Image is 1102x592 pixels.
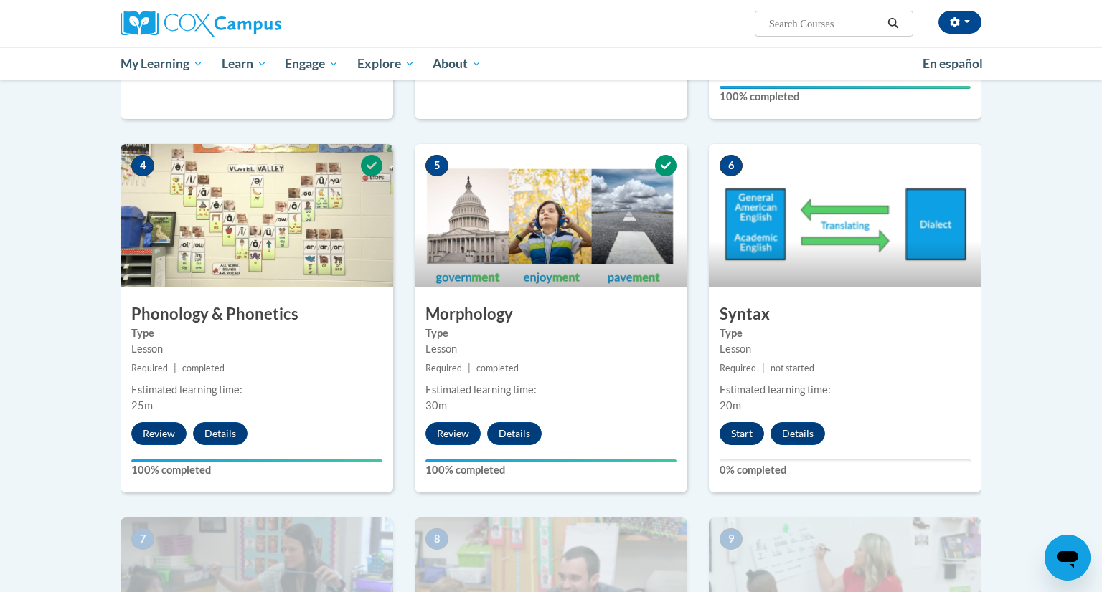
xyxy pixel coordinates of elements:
[720,382,971,398] div: Estimated learning time:
[762,363,765,373] span: |
[923,56,983,71] span: En español
[720,528,743,550] span: 9
[720,399,741,411] span: 20m
[425,459,677,462] div: Your progress
[720,89,971,105] label: 100% completed
[121,11,393,37] a: Cox Campus
[720,363,756,373] span: Required
[720,341,971,357] div: Lesson
[193,422,248,445] button: Details
[131,459,382,462] div: Your progress
[433,55,481,72] span: About
[357,55,415,72] span: Explore
[476,363,519,373] span: completed
[709,303,981,325] h3: Syntax
[720,462,971,478] label: 0% completed
[468,363,471,373] span: |
[348,47,424,80] a: Explore
[771,422,825,445] button: Details
[121,55,203,72] span: My Learning
[425,462,677,478] label: 100% completed
[131,462,382,478] label: 100% completed
[415,144,687,287] img: Course Image
[131,528,154,550] span: 7
[720,155,743,176] span: 6
[131,422,187,445] button: Review
[285,55,339,72] span: Engage
[425,528,448,550] span: 8
[111,47,212,80] a: My Learning
[121,303,393,325] h3: Phonology & Phonetics
[212,47,276,80] a: Learn
[424,47,491,80] a: About
[771,363,814,373] span: not started
[913,49,992,79] a: En español
[222,55,267,72] span: Learn
[425,325,677,341] label: Type
[720,422,764,445] button: Start
[425,155,448,176] span: 5
[99,47,1003,80] div: Main menu
[415,303,687,325] h3: Morphology
[720,86,971,89] div: Your progress
[882,15,904,32] button: Search
[709,144,981,287] img: Course Image
[131,325,382,341] label: Type
[131,341,382,357] div: Lesson
[121,11,281,37] img: Cox Campus
[425,399,447,411] span: 30m
[131,155,154,176] span: 4
[131,382,382,398] div: Estimated learning time:
[182,363,225,373] span: completed
[131,363,168,373] span: Required
[768,15,882,32] input: Search Courses
[720,325,971,341] label: Type
[487,422,542,445] button: Details
[425,363,462,373] span: Required
[938,11,981,34] button: Account Settings
[425,382,677,398] div: Estimated learning time:
[174,363,176,373] span: |
[121,144,393,287] img: Course Image
[425,341,677,357] div: Lesson
[275,47,348,80] a: Engage
[1045,535,1091,581] iframe: Button to launch messaging window
[131,399,153,411] span: 25m
[425,422,481,445] button: Review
